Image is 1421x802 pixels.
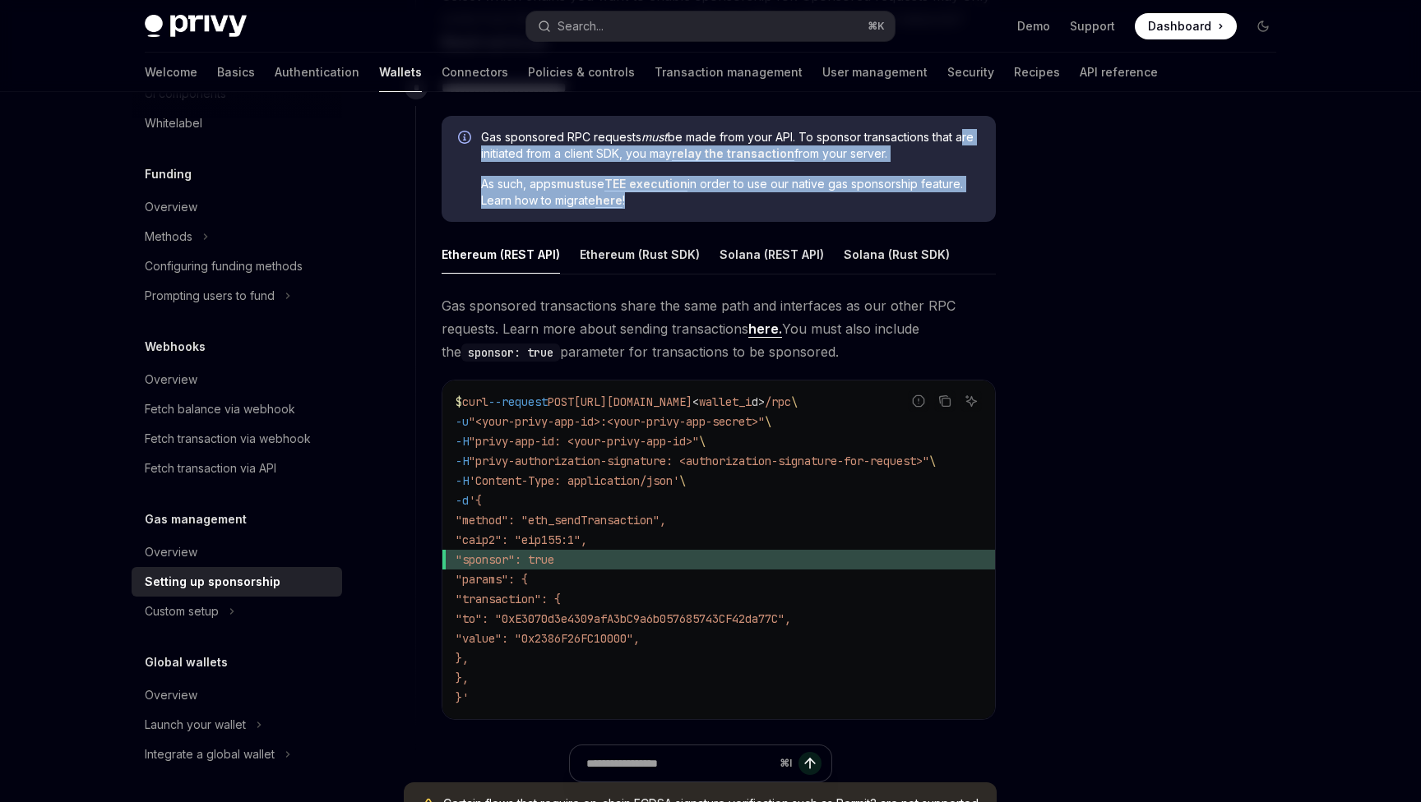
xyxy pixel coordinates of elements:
[456,611,791,626] span: "to": "0xE3070d3e4309afA3bC9a6b057685743CF42da77C",
[641,130,668,144] em: must
[132,597,342,626] button: Toggle Custom setup section
[456,473,469,488] span: -H
[132,424,342,454] a: Fetch transaction via webhook
[456,592,561,606] span: "transaction": {
[456,651,469,666] span: },
[379,53,422,92] a: Wallets
[145,227,192,247] div: Methods
[132,281,342,311] button: Toggle Prompting users to fund section
[145,286,275,306] div: Prompting users to fund
[132,537,342,567] a: Overview
[145,429,311,449] div: Fetch transaction via webhook
[442,235,560,274] div: Ethereum (REST API)
[1148,18,1211,35] span: Dashboard
[798,752,822,775] button: Send message
[462,394,488,409] span: curl
[145,15,247,38] img: dark logo
[765,414,771,429] span: \
[692,394,699,409] span: <
[481,129,979,162] span: Gas sponsored RPC requests be made from your API. To sponsor transactions that are initiated from...
[145,337,206,357] h5: Webhooks
[275,53,359,92] a: Authentication
[765,394,791,409] span: /rpc
[132,710,342,740] button: Toggle Launch your wallet section
[145,113,202,133] div: Whitelabel
[145,256,303,276] div: Configuring funding methods
[442,294,996,363] span: Gas sponsored transactions share the same path and interfaces as our other RPC requests. Learn mo...
[791,394,798,409] span: \
[1080,53,1158,92] a: API reference
[461,343,560,362] code: sponsor: true
[1250,13,1276,39] button: Toggle dark mode
[947,53,994,92] a: Security
[672,146,794,161] a: relay the transaction
[442,53,508,92] a: Connectors
[488,394,548,409] span: --request
[456,394,462,409] span: $
[456,572,528,587] span: "params": {
[456,532,587,547] span: "caip2": "eip155:1",
[132,192,342,222] a: Overview
[960,390,982,412] button: Ask AI
[481,176,979,209] span: As such, apps use in order to use our native gas sponsorship feature. Learn how to migrate !
[145,572,280,592] div: Setting up sponsorship
[145,685,197,705] div: Overview
[217,53,255,92] a: Basics
[528,53,635,92] a: Policies & controls
[456,690,469,705] span: }'
[868,20,885,33] span: ⌘ K
[469,434,699,449] span: "privy-app-id: <your-privy-app-id>"
[456,631,640,646] span: "value": "0x2386F26FC10000",
[1070,18,1115,35] a: Support
[132,740,342,769] button: Toggle Integrate a global wallet section
[580,235,700,274] div: Ethereum (Rust SDK)
[679,473,686,488] span: \
[586,745,773,781] input: Ask a question...
[456,454,469,468] span: -H
[748,320,782,338] a: here.
[145,53,197,92] a: Welcome
[844,235,950,274] div: Solana (Rust SDK)
[548,394,574,409] span: POST
[132,251,342,281] a: Configuring funding methods
[699,434,706,449] span: \
[929,454,936,468] span: \
[145,164,192,184] h5: Funding
[132,454,342,483] a: Fetch transaction via API
[132,394,342,424] a: Fetch balance via webhook
[145,601,219,621] div: Custom setup
[456,513,666,528] span: "method": "eth_sendTransaction",
[758,394,765,409] span: >
[1135,13,1237,39] a: Dashboard
[132,680,342,710] a: Overview
[752,394,758,409] span: d
[145,399,295,419] div: Fetch balance via webhook
[132,567,342,597] a: Setting up sponsorship
[604,177,687,191] a: TEE execution
[469,473,679,488] span: 'Content-Type: application/json'
[132,108,342,138] a: Whitelabel
[458,131,474,147] svg: Info
[456,552,554,567] span: "sponsor": true
[822,53,928,92] a: User management
[145,652,228,672] h5: Global wallets
[456,671,469,685] span: },
[145,370,197,389] div: Overview
[934,390,956,412] button: Copy the contents from the code block
[558,16,604,36] div: Search...
[145,715,246,735] div: Launch your wallet
[145,542,197,562] div: Overview
[145,744,275,764] div: Integrate a global wallet
[720,235,824,274] div: Solana (REST API)
[1017,18,1050,35] a: Demo
[526,12,895,41] button: Open search
[1014,53,1060,92] a: Recipes
[145,509,247,529] h5: Gas management
[145,459,276,478] div: Fetch transaction via API
[469,414,765,429] span: "<your-privy-app-id>:<your-privy-app-secret>"
[655,53,803,92] a: Transaction management
[456,493,469,508] span: -d
[132,365,342,394] a: Overview
[557,177,585,191] strong: must
[574,394,692,409] span: [URL][DOMAIN_NAME]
